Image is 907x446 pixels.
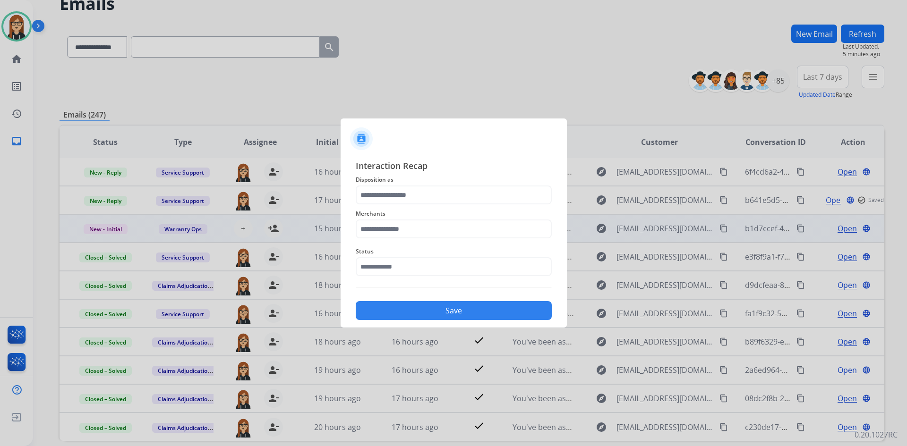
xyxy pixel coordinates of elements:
[356,301,552,320] button: Save
[356,208,552,219] span: Merchants
[855,429,898,440] p: 0.20.1027RC
[356,174,552,185] span: Disposition as
[356,246,552,257] span: Status
[350,127,373,150] img: contactIcon
[356,159,552,174] span: Interaction Recap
